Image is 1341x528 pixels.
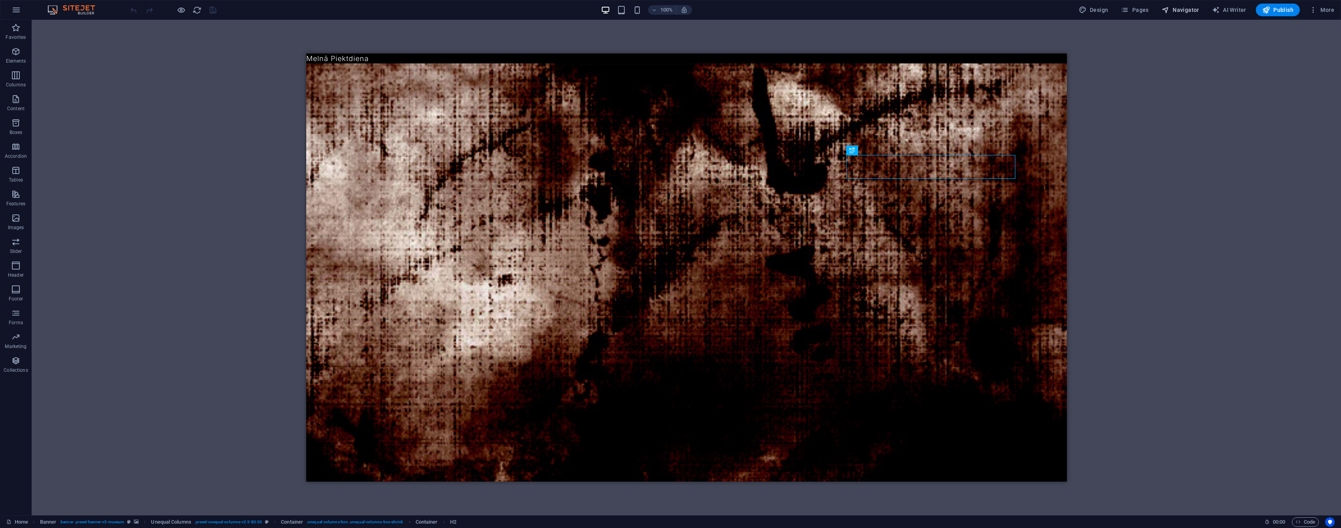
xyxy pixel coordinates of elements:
p: Accordion [5,153,27,159]
i: Reload page [193,6,202,15]
button: More [1306,4,1337,16]
button: Publish [1256,4,1300,16]
i: On resize automatically adjust zoom level to fit chosen device. [681,6,688,13]
p: Forms [9,319,23,326]
button: Click here to leave preview mode and continue editing [176,5,186,15]
span: Design [1079,6,1108,14]
a: Click to cancel selection. Double-click to open Pages [6,517,28,527]
p: Content [7,105,25,112]
span: Click to select. Double-click to edit [281,517,303,527]
span: Click to select. Double-click to edit [416,517,438,527]
p: Header [8,272,24,278]
p: Favorites [6,34,26,40]
span: : [1278,519,1280,525]
span: Pages [1121,6,1148,14]
span: Click to select. Double-click to edit [151,517,191,527]
p: Images [8,224,24,231]
div: Design (Ctrl+Alt+Y) [1076,4,1112,16]
button: 100% [648,5,676,15]
button: Design [1076,4,1112,16]
p: Columns [6,82,26,88]
span: 00 00 [1273,517,1285,527]
span: Code [1295,517,1315,527]
i: This element is a customizable preset [127,520,131,524]
span: Publish [1262,6,1293,14]
span: . unequal-columns-box .unequal-columns-box-shrink [306,517,403,527]
button: Usercentrics [1325,517,1335,527]
span: AI Writer [1212,6,1246,14]
span: . banner .preset-banner-v3-museum [59,517,124,527]
p: Marketing [5,343,27,350]
p: Tables [9,177,23,183]
button: reload [192,5,202,15]
p: Boxes [10,129,23,136]
h6: 100% [660,5,673,15]
button: Code [1292,517,1319,527]
p: Elements [6,58,26,64]
button: Pages [1118,4,1152,16]
i: This element contains a background [134,520,139,524]
span: Click to select. Double-click to edit [40,517,57,527]
span: Click to select. Double-click to edit [450,517,456,527]
nav: breadcrumb [40,517,456,527]
button: Navigator [1158,4,1202,16]
span: . preset-unequal-columns-v2-3-80-20 [195,517,262,527]
img: Editor Logo [46,5,105,15]
span: More [1309,6,1334,14]
button: AI Writer [1209,4,1249,16]
p: Slider [10,248,22,254]
span: Navigator [1162,6,1199,14]
p: Collections [4,367,28,373]
p: Features [6,201,25,207]
h6: Session time [1265,517,1286,527]
p: Footer [9,296,23,302]
i: This element is a customizable preset [265,520,269,524]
